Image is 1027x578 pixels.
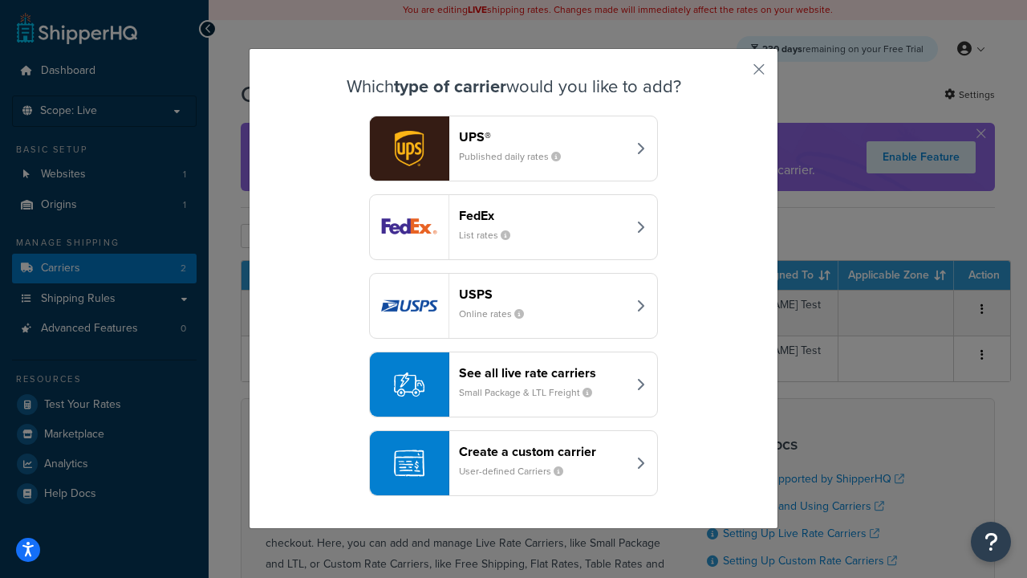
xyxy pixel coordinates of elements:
img: fedEx logo [370,195,449,259]
button: ups logoUPS®Published daily rates [369,116,658,181]
strong: type of carrier [394,73,506,100]
img: icon-carrier-liverate-becf4550.svg [394,369,424,400]
button: fedEx logoFedExList rates [369,194,658,260]
header: See all live rate carriers [459,365,627,381]
button: Open Resource Center [971,522,1011,562]
button: usps logoUSPSOnline rates [369,273,658,339]
small: Small Package & LTL Freight [459,385,605,400]
small: User-defined Carriers [459,464,576,478]
header: USPS [459,287,627,302]
button: Create a custom carrierUser-defined Carriers [369,430,658,496]
img: icon-carrier-custom-c93b8a24.svg [394,448,424,478]
img: usps logo [370,274,449,338]
header: FedEx [459,208,627,223]
button: See all live rate carriersSmall Package & LTL Freight [369,352,658,417]
small: Online rates [459,307,537,321]
img: ups logo [370,116,449,181]
h3: Which would you like to add? [290,77,737,96]
header: Create a custom carrier [459,444,627,459]
header: UPS® [459,129,627,144]
small: List rates [459,228,523,242]
small: Published daily rates [459,149,574,164]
